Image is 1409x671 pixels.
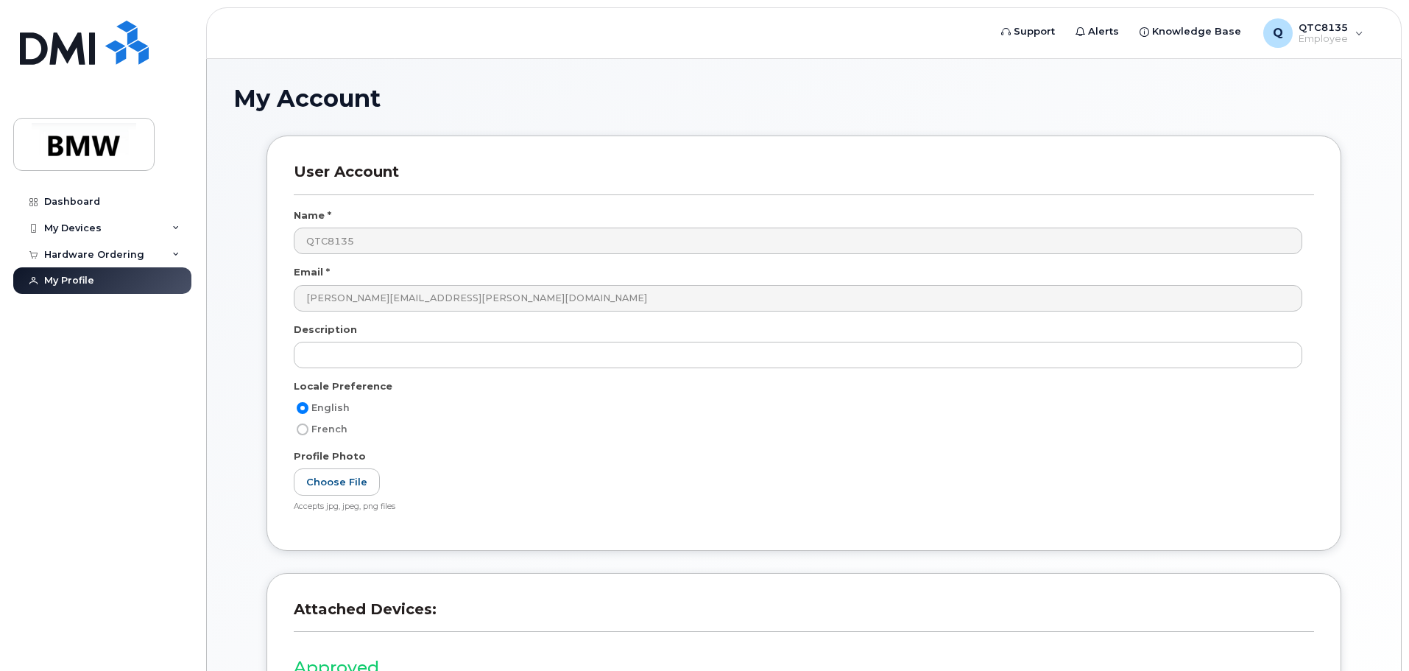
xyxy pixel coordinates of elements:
label: Name * [294,208,331,222]
input: English [297,402,308,414]
label: Choose File [294,468,380,496]
h1: My Account [233,85,1374,111]
label: Description [294,323,357,337]
span: French [311,424,347,435]
div: Accepts jpg, jpeg, png files [294,502,1302,513]
label: Locale Preference [294,379,392,393]
h3: Attached Devices: [294,600,1314,632]
input: French [297,424,308,435]
label: Email * [294,265,330,279]
h3: User Account [294,163,1314,194]
span: English [311,402,350,413]
label: Profile Photo [294,449,366,463]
